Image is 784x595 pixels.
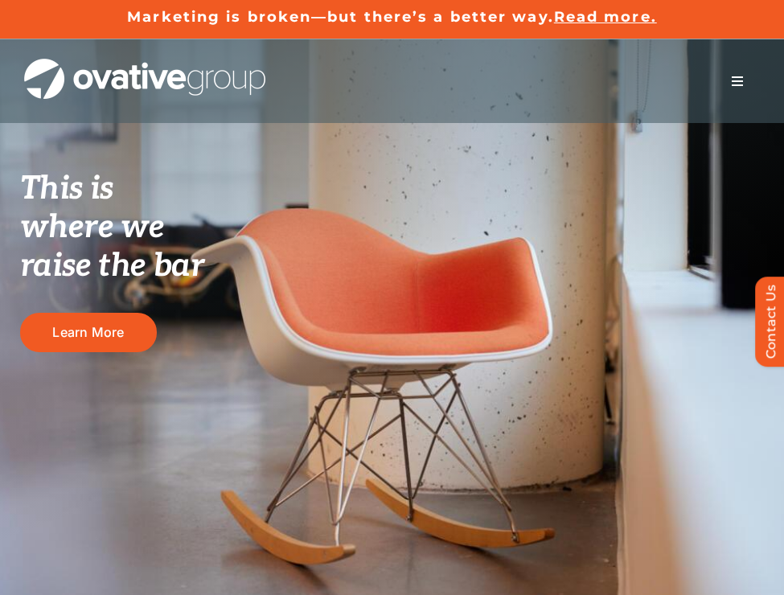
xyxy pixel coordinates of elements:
[554,8,657,26] a: Read more.
[127,8,554,26] a: Marketing is broken—but there’s a better way.
[52,325,124,340] span: Learn More
[24,57,265,72] a: OG_Full_horizontal_WHT
[20,313,157,352] a: Learn More
[715,65,760,97] nav: Menu
[20,170,113,208] span: This is
[20,208,204,285] span: where we raise the bar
